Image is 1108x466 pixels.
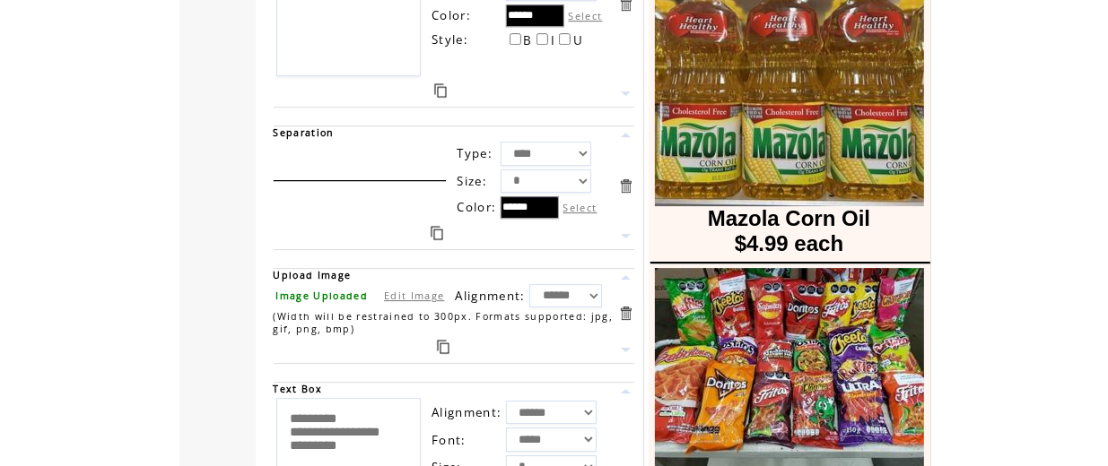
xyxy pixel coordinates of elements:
[456,288,526,304] span: Alignment:
[431,226,443,240] a: Duplicate this item
[434,83,447,98] a: Duplicate this item
[551,32,555,48] span: I
[432,404,502,420] span: Alignment:
[708,206,870,255] font: Mazola Corn Oil $4.99 each
[563,201,598,214] label: Select
[617,177,634,194] a: Delete this item
[617,269,634,286] a: Move this item up
[524,32,533,48] span: B
[458,199,497,215] span: Color:
[569,9,603,22] label: Select
[437,340,449,354] a: Duplicate this item
[458,145,493,161] span: Type:
[274,269,352,281] span: Upload Image
[617,85,634,102] a: Move this item down
[274,126,335,139] span: Separation
[573,32,583,48] span: U
[617,228,634,245] a: Move this item down
[274,310,614,335] span: (Width will be restrained to 300px. Formats supported: jpg, gif, png, bmp)
[617,341,634,358] a: Move this item down
[617,126,634,143] a: Move this item up
[432,432,467,448] span: Font:
[384,289,444,302] a: Edit Image
[432,31,468,47] span: Style:
[458,173,488,189] span: Size:
[617,383,634,400] a: Move this item up
[274,383,323,395] span: Text Box
[276,289,369,302] span: Image Uploaded
[432,7,471,23] span: Color:
[617,305,634,322] a: Delete this item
